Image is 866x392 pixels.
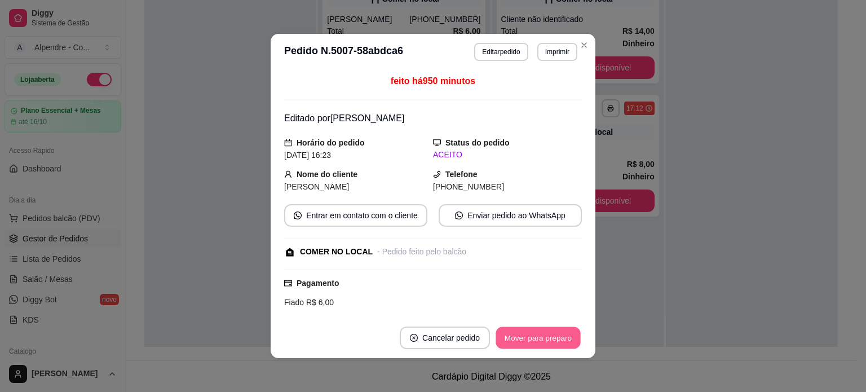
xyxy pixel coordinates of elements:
[284,279,292,287] span: credit-card
[474,43,528,61] button: Editarpedido
[445,138,510,147] strong: Status do pedido
[294,212,302,219] span: whats-app
[575,36,593,54] button: Close
[284,151,331,160] span: [DATE] 16:23
[537,43,577,61] button: Imprimir
[433,149,582,161] div: ACEITO
[410,334,418,342] span: close-circle
[284,113,404,123] span: Editado por [PERSON_NAME]
[284,139,292,147] span: calendar
[284,182,349,191] span: [PERSON_NAME]
[439,204,582,227] button: whats-appEnviar pedido ao WhatsApp
[433,182,504,191] span: [PHONE_NUMBER]
[445,170,478,179] strong: Telefone
[377,246,466,258] div: - Pedido feito pelo balcão
[496,327,580,349] button: Mover para preparo
[284,298,304,307] span: Fiado
[304,298,334,307] span: R$ 6,00
[284,43,403,61] h3: Pedido N. 5007-58abdca6
[297,138,365,147] strong: Horário do pedido
[455,212,463,219] span: whats-app
[297,170,357,179] strong: Nome do cliente
[433,139,441,147] span: desktop
[433,170,441,178] span: phone
[297,279,339,288] strong: Pagamento
[400,327,490,349] button: close-circleCancelar pedido
[300,246,373,258] div: COMER NO LOCAL
[284,204,427,227] button: whats-appEntrar em contato com o cliente
[391,76,475,86] span: feito há 950 minutos
[284,170,292,178] span: user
